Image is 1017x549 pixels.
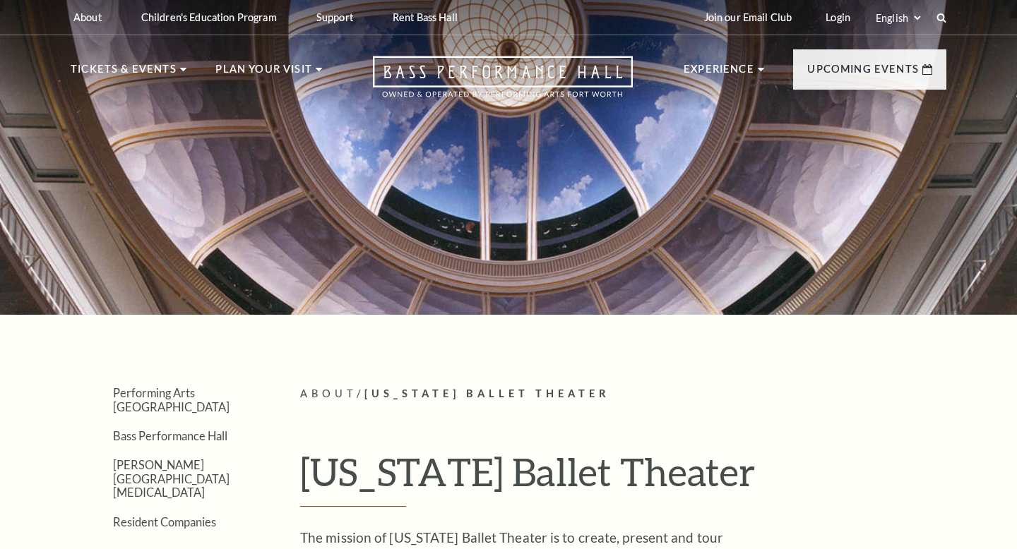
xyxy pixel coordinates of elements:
[113,429,227,442] a: Bass Performance Hall
[141,11,277,23] p: Children's Education Program
[364,387,610,399] span: [US_STATE] Ballet Theater
[300,449,946,507] h1: [US_STATE] Ballet Theater
[113,458,230,499] a: [PERSON_NAME][GEOGRAPHIC_DATA][MEDICAL_DATA]
[807,61,919,86] p: Upcoming Events
[393,11,458,23] p: Rent Bass Hall
[873,11,923,25] select: Select:
[316,11,353,23] p: Support
[300,385,946,403] p: /
[113,386,230,413] a: Performing Arts [GEOGRAPHIC_DATA]
[73,11,102,23] p: About
[684,61,754,86] p: Experience
[215,61,312,86] p: Plan Your Visit
[71,61,177,86] p: Tickets & Events
[300,387,357,399] span: About
[113,515,216,529] a: Resident Companies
